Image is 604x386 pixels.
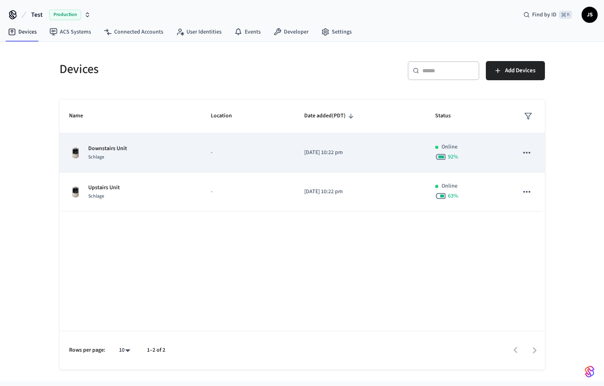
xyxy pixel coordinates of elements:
span: Production [49,10,81,20]
h5: Devices [59,61,297,77]
table: sticky table [59,99,545,212]
span: Find by ID [532,11,556,19]
a: User Identities [170,25,228,39]
img: Schlage Sense Smart Deadbolt with Camelot Trim, Front [69,146,82,159]
p: [DATE] 10:22 pm [304,148,416,157]
span: Date added(PDT) [304,110,356,122]
a: ACS Systems [43,25,97,39]
p: [DATE] 10:22 pm [304,188,416,196]
p: Upstairs Unit [88,184,120,192]
img: Schlage Sense Smart Deadbolt with Camelot Trim, Front [69,186,82,198]
a: Settings [315,25,358,39]
div: Find by ID⌘ K [517,8,578,22]
span: ⌘ K [559,11,572,19]
button: JS [582,7,598,23]
span: Location [211,110,242,122]
p: 1–2 of 2 [147,346,165,354]
p: Rows per page: [69,346,105,354]
a: Devices [2,25,43,39]
span: 92 % [448,153,458,161]
a: Events [228,25,267,39]
span: Schlage [88,193,104,200]
a: Developer [267,25,315,39]
p: - [211,148,285,157]
span: JS [582,8,597,22]
p: Downstairs Unit [88,145,127,153]
a: Connected Accounts [97,25,170,39]
span: 63 % [448,192,458,200]
button: Add Devices [486,61,545,80]
span: Add Devices [505,65,535,76]
span: Schlage [88,154,104,160]
span: Name [69,110,93,122]
p: Online [442,143,457,151]
div: 10 [115,344,134,356]
p: - [211,188,285,196]
span: Test [31,10,43,20]
img: SeamLogoGradient.69752ec5.svg [585,365,594,378]
p: Online [442,182,457,190]
span: Status [435,110,461,122]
